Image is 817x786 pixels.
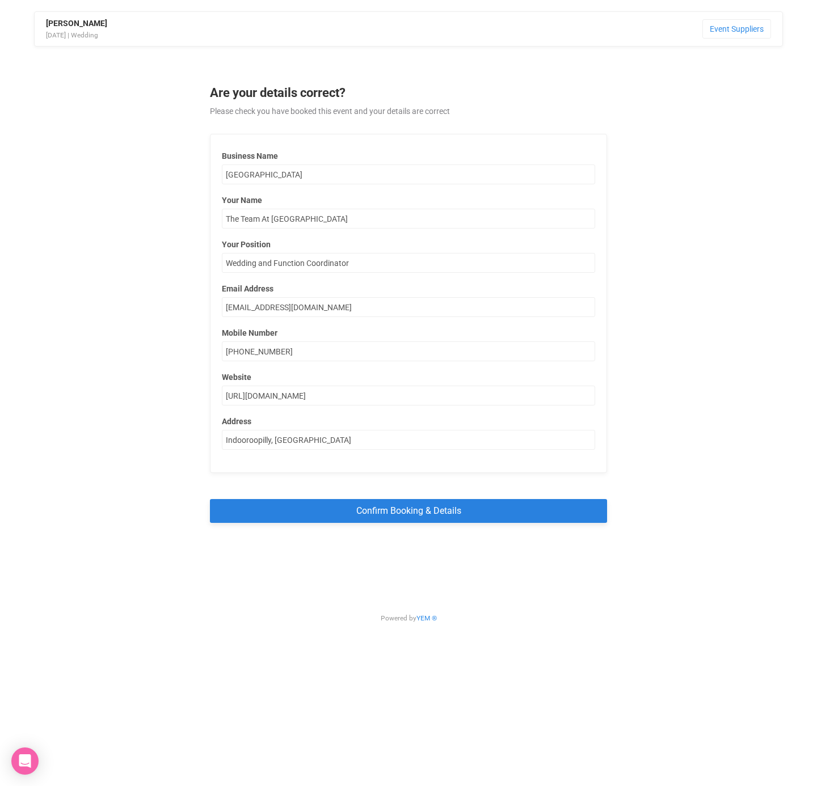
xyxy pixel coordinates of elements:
label: Address [222,416,595,427]
div: Open Intercom Messenger [11,747,39,775]
label: Business Name [222,150,595,162]
small: [DATE] | Wedding [46,31,98,39]
label: Your Position [222,239,595,250]
h1: Are your details correct? [210,86,607,100]
input: Business Name [222,164,595,184]
a: Event Suppliers [702,19,771,39]
label: Mobile Number [222,327,595,339]
label: Website [222,371,595,383]
input: Address [222,430,595,450]
p: Please check you have booked this event and your details are correct [210,105,607,117]
label: Email Address [222,283,595,294]
strong: [PERSON_NAME] [46,19,107,28]
input: Email Address [222,297,595,317]
a: YEM ® [416,614,437,622]
label: Your Name [222,195,595,206]
input: Confirm Booking & Details [210,499,607,522]
input: Web Site [222,386,595,405]
input: Mobile Number [222,341,595,361]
